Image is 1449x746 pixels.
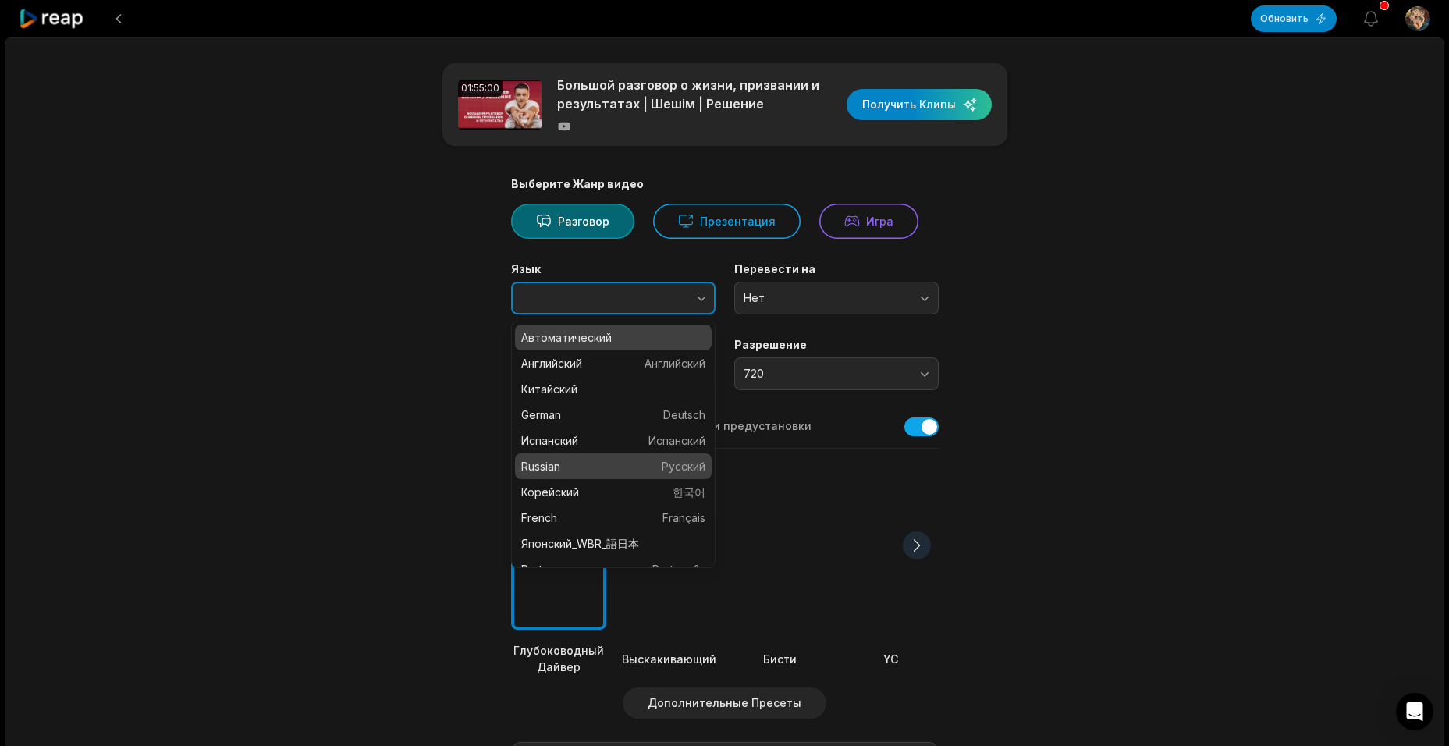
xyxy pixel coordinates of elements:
[521,510,705,526] p: French
[1251,5,1337,32] button: Обновить
[521,407,705,423] p: German
[744,367,907,381] span: 720
[645,355,705,371] span: Английский
[734,262,939,276] label: Перевести на
[623,687,826,719] button: Дополнительные Пресеты
[673,484,705,500] span: 한국어
[521,484,705,500] p: Корейский
[733,651,828,667] div: Бисти
[847,89,992,120] button: Получить Клипы
[521,535,705,552] p: Японский_WBR_語日本
[557,76,826,113] p: Большой разговор о жизни, призвании и результатах | Шешім | Решение
[521,381,705,397] p: Китайский
[521,561,705,577] p: Portuguese
[511,262,716,276] label: Язык
[511,177,939,191] div: Выберите Жанр видео
[1396,693,1433,730] div: Откройте Интерком-Мессенджер
[521,329,705,346] p: Автоматический
[662,458,705,474] span: Русский
[696,418,812,448] button: Мои предустановки
[511,204,634,239] button: Разговор
[511,642,606,675] div: Глубоководный Дайвер
[521,432,705,449] p: Испанский
[819,204,918,239] button: Игра
[662,510,705,526] span: Français
[458,80,503,97] div: 01:55:00
[734,282,939,314] button: Нет
[843,651,939,667] div: YC
[521,355,705,371] p: Английский
[648,432,705,449] span: Испанский
[622,651,717,667] div: Выскакивающий
[663,407,705,423] span: Deutsch
[734,357,939,390] button: 720
[653,204,801,239] button: Презентация
[652,561,705,577] span: Português
[744,291,907,305] span: Нет
[734,338,939,352] label: Разрешение
[521,458,705,474] p: Russian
